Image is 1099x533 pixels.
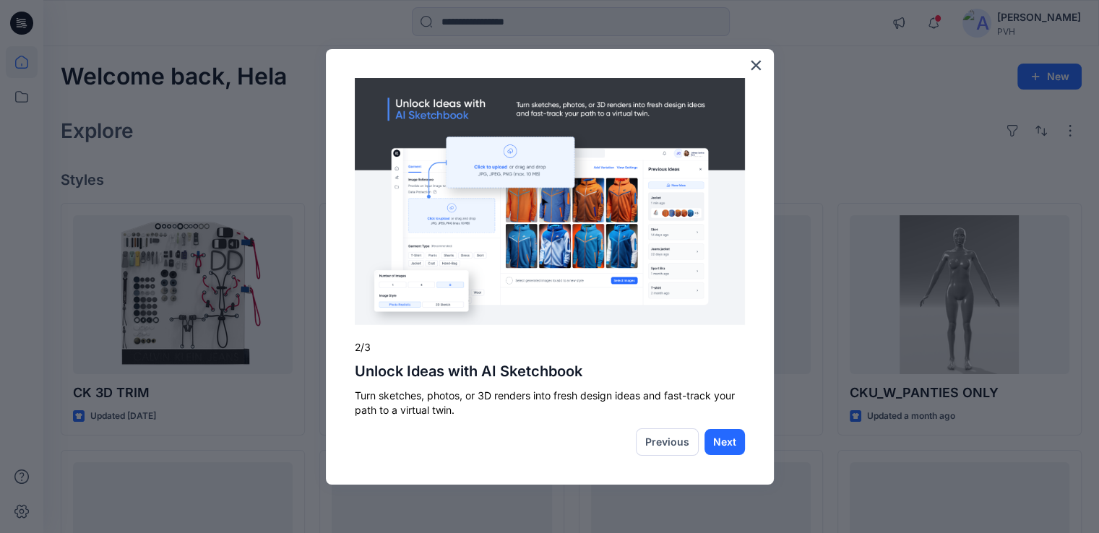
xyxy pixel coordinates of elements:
[355,389,745,417] p: Turn sketches, photos, or 3D renders into fresh design ideas and fast-track your path to a virtua...
[355,363,745,380] h2: Unlock Ideas with AI Sketchbook
[704,429,745,455] button: Next
[355,340,745,355] p: 2/3
[636,428,699,456] button: Previous
[749,53,763,77] button: Close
